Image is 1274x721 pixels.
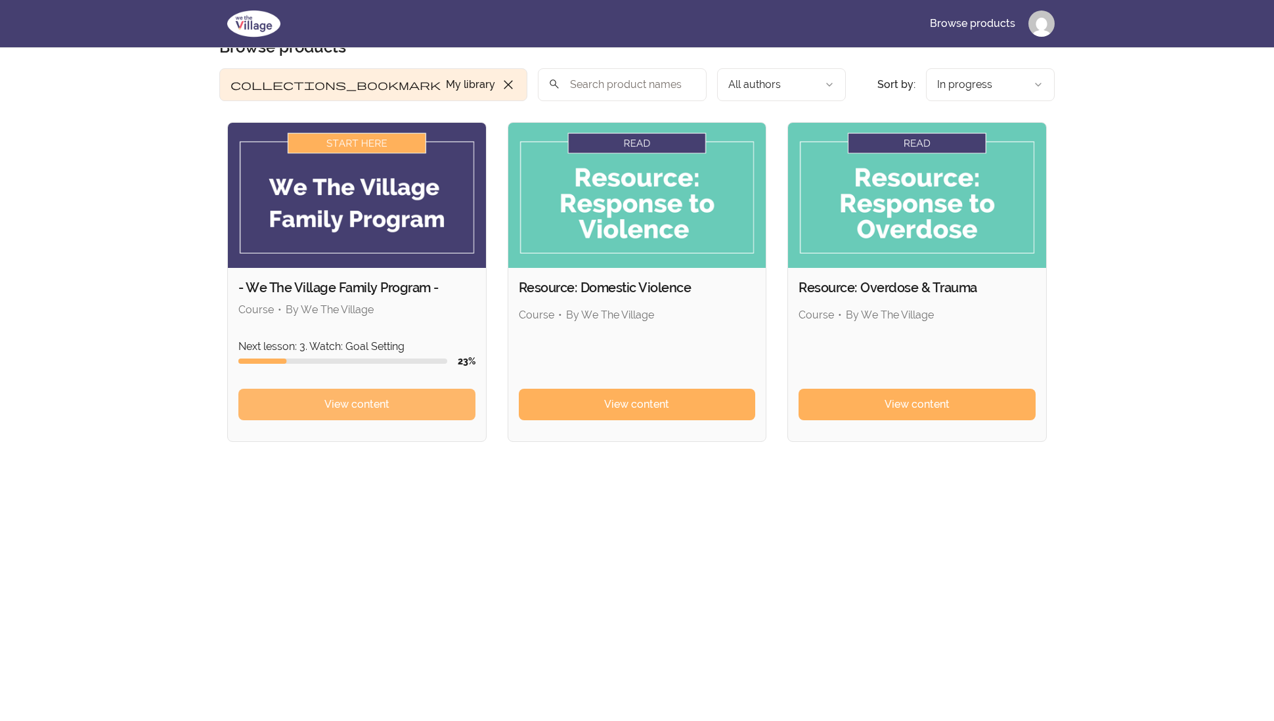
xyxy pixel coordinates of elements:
[238,303,274,316] span: Course
[799,278,1036,297] h2: Resource: Overdose & Trauma
[885,397,950,412] span: View content
[238,389,475,420] a: View content
[717,68,846,101] button: Filter by author
[799,309,834,321] span: Course
[788,123,1046,268] img: Product image for Resource: Overdose & Trauma
[1028,11,1055,37] img: Profile image for Deb Gichan
[238,359,447,364] div: Course progress
[238,278,475,297] h2: - We The Village Family Program -
[278,303,282,316] span: •
[231,77,441,93] span: collections_bookmark
[838,309,842,321] span: •
[548,75,560,93] span: search
[919,8,1055,39] nav: Main
[219,68,527,101] button: Filter by My library
[228,123,486,268] img: Product image for - We The Village Family Program -
[219,8,288,39] img: We The Village logo
[508,123,766,268] img: Product image for Resource: Domestic Violence
[926,68,1055,101] button: Product sort options
[324,397,389,412] span: View content
[458,356,475,366] span: 23 %
[500,77,516,93] span: close
[846,309,934,321] span: By We The Village
[519,278,756,297] h2: Resource: Domestic Violence
[558,309,562,321] span: •
[519,309,554,321] span: Course
[566,309,654,321] span: By We The Village
[286,303,374,316] span: By We The Village
[519,389,756,420] a: View content
[604,397,669,412] span: View content
[919,8,1026,39] a: Browse products
[238,339,475,355] p: Next lesson: 3. Watch: Goal Setting
[799,389,1036,420] a: View content
[877,78,915,91] span: Sort by:
[538,68,707,101] input: Search product names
